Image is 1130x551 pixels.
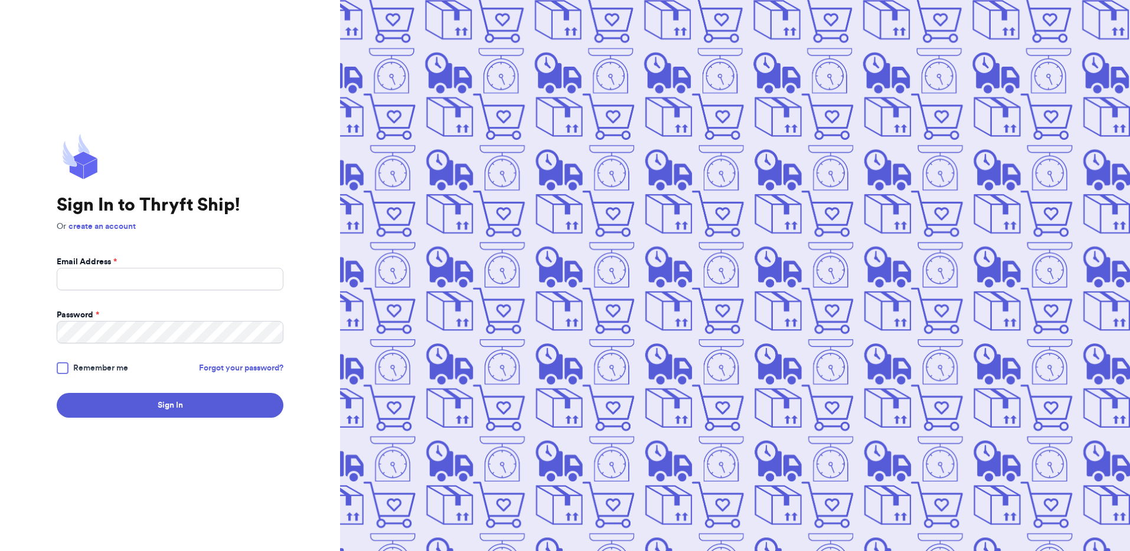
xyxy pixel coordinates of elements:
button: Sign In [57,393,283,418]
a: Forgot your password? [199,362,283,374]
h1: Sign In to Thryft Ship! [57,195,283,216]
label: Password [57,309,99,321]
a: create an account [68,222,136,231]
p: Or [57,221,283,232]
span: Remember me [73,362,128,374]
label: Email Address [57,256,117,268]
